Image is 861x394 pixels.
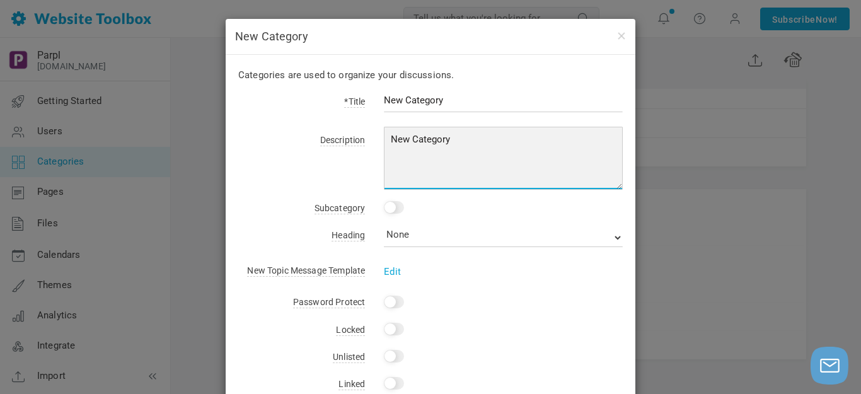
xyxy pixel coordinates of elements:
input: Neighborhood Nuggets [384,88,623,112]
h4: New Category [235,28,626,45]
span: Linked [338,379,365,390]
span: Description [320,135,366,146]
span: *Title [344,96,365,108]
span: Heading [332,230,365,241]
a: Edit [384,266,401,277]
button: Launch chat [811,347,848,385]
span: Unlisted [333,352,365,363]
span: Locked [336,325,365,336]
span: Password Protect [293,297,365,308]
p: Categories are used to organize your discussions. [238,67,623,83]
span: New Topic Message Template [247,265,365,277]
span: Subcategory [315,203,366,214]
